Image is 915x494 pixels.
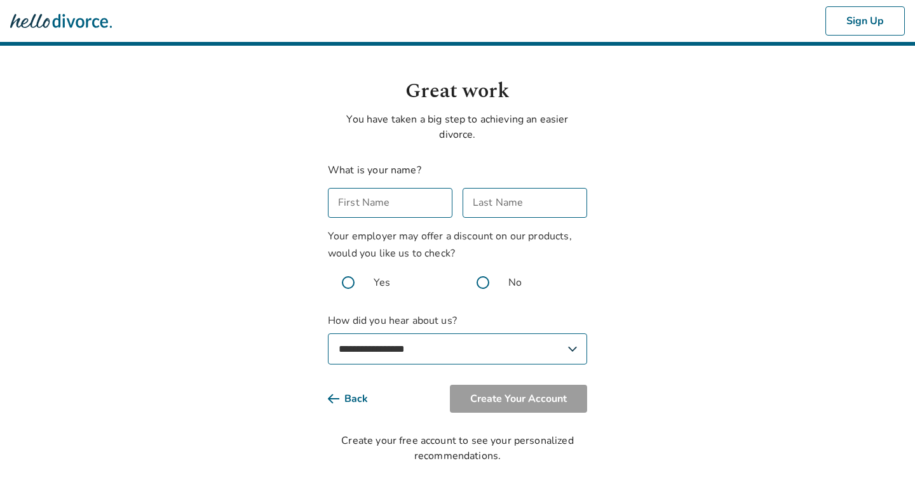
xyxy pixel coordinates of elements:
[851,433,915,494] iframe: Chat Widget
[10,8,112,34] img: Hello Divorce Logo
[328,433,587,464] div: Create your free account to see your personalized recommendations.
[825,6,905,36] button: Sign Up
[508,275,522,290] span: No
[328,112,587,142] p: You have taken a big step to achieving an easier divorce.
[328,313,587,364] label: How did you hear about us?
[328,333,587,364] select: How did you hear about us?
[450,385,587,413] button: Create Your Account
[328,229,572,260] span: Your employer may offer a discount on our products, would you like us to check?
[328,385,388,413] button: Back
[328,76,587,107] h1: Great work
[374,275,390,290] span: Yes
[328,163,421,177] label: What is your name?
